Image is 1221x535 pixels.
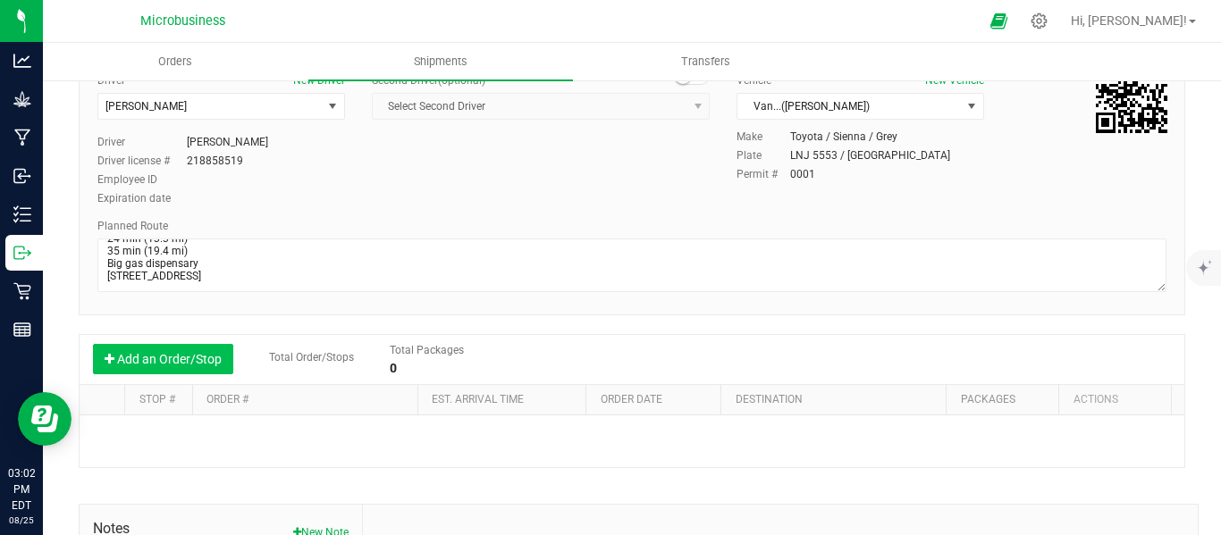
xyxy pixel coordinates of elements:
label: Driver license # [97,153,187,169]
inline-svg: Inventory [13,205,31,223]
inline-svg: Manufacturing [13,129,31,146]
div: [PERSON_NAME] [187,134,268,150]
qrcode: 20250825-001 [1096,62,1167,133]
a: Transfers [573,43,838,80]
a: Stop # [139,393,175,405]
a: Est. arrival time [432,393,524,405]
p: 03:02 PM EDT [8,465,35,514]
span: Shipments [390,54,492,70]
span: [PERSON_NAME] [105,100,187,113]
div: Toyota / Sienna / Grey [790,129,897,145]
div: LNJ 5553 / [GEOGRAPHIC_DATA] [790,147,950,163]
span: Total Packages [390,344,464,356]
div: 218858519 [187,153,243,169]
a: Orders [43,43,308,80]
span: Orders [134,54,216,70]
div: 0001 [790,166,815,182]
span: Planned Route [97,220,168,232]
label: Employee ID [97,171,187,188]
span: select [321,94,343,119]
a: Shipments [308,43,574,80]
span: select [961,94,983,119]
inline-svg: Inbound [13,167,31,185]
a: Destination [736,393,803,405]
inline-svg: Grow [13,90,31,108]
span: Open Ecommerce Menu [979,4,1019,38]
span: Microbusiness [140,13,225,29]
label: Plate [737,147,790,163]
inline-svg: Outbound [13,244,31,262]
label: Driver [97,134,187,150]
inline-svg: Retail [13,282,31,300]
label: Make [737,129,790,145]
a: Order # [206,393,248,405]
span: Total Order/Stops [269,351,354,364]
label: Expiration date [97,190,187,206]
th: Actions [1058,385,1171,415]
p: 08/25 [8,514,35,527]
iframe: Resource center [18,392,72,446]
button: Add an Order/Stop [93,344,233,374]
span: Van...([PERSON_NAME]) [737,94,961,119]
span: Transfers [657,54,754,70]
inline-svg: Analytics [13,52,31,70]
inline-svg: Reports [13,321,31,339]
div: Manage settings [1028,13,1050,29]
strong: 0 [390,361,397,375]
span: Hi, [PERSON_NAME]! [1071,13,1187,28]
label: Permit # [737,166,790,182]
img: Scan me! [1096,62,1167,133]
a: Order date [601,393,662,405]
a: Packages [961,393,1015,405]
